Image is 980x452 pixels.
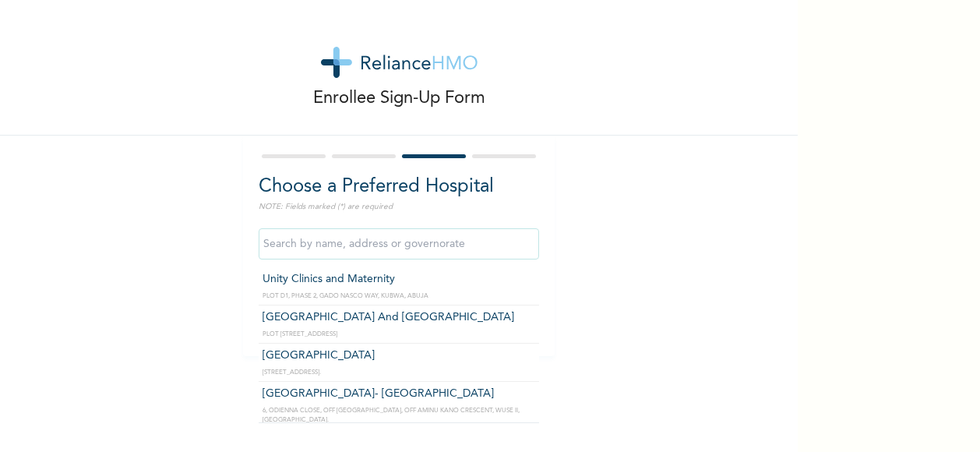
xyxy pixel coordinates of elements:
[321,47,478,78] img: logo
[259,201,539,213] p: NOTE: Fields marked (*) are required
[263,406,535,425] p: 6, ODIENNA CLOSE, OFF [GEOGRAPHIC_DATA], OFF AMINU KANO CRESCENT, WUSE II, [GEOGRAPHIC_DATA].
[263,368,535,377] p: [STREET_ADDRESS].
[263,330,535,339] p: PLOT [STREET_ADDRESS]
[263,348,535,364] p: [GEOGRAPHIC_DATA]
[263,291,535,301] p: PLOT D1, PHASE 2, GADO NASCO WAY, KUBWA, ABUJA
[259,228,539,260] input: Search by name, address or governorate
[259,173,539,201] h2: Choose a Preferred Hospital
[263,309,535,326] p: [GEOGRAPHIC_DATA] And [GEOGRAPHIC_DATA]
[313,86,485,111] p: Enrollee Sign-Up Form
[263,386,535,402] p: [GEOGRAPHIC_DATA]- [GEOGRAPHIC_DATA]
[263,271,535,288] p: Unity Clinics and Maternity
